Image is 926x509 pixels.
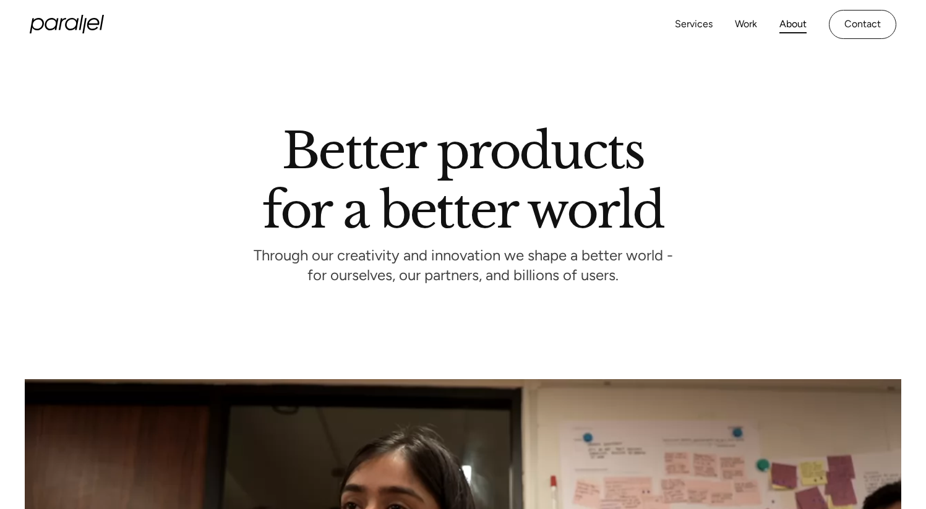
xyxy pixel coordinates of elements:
[675,15,713,33] a: Services
[254,250,673,284] p: Through our creativity and innovation we shape a better world - for ourselves, our partners, and ...
[735,15,757,33] a: Work
[30,15,104,33] a: home
[829,10,896,39] a: Contact
[262,133,664,228] h1: Better products for a better world
[779,15,807,33] a: About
